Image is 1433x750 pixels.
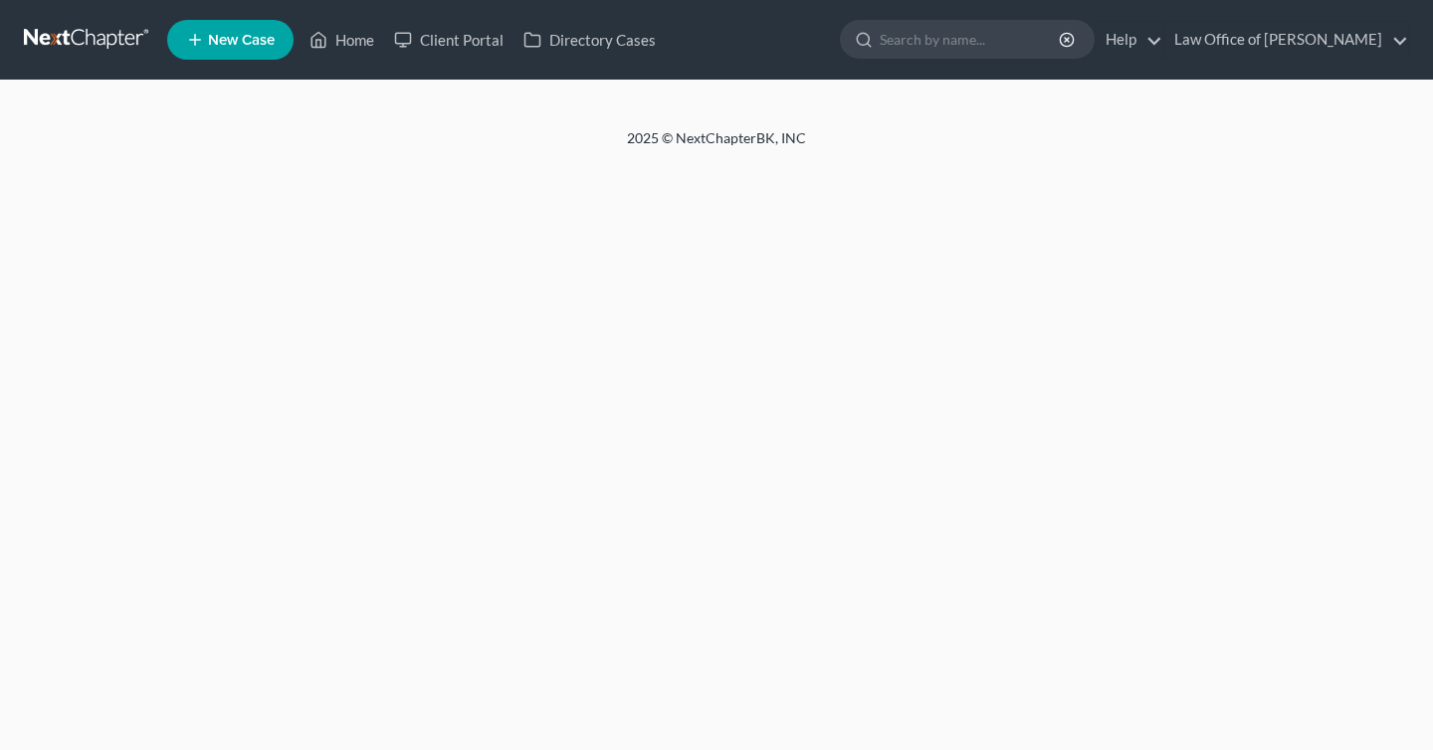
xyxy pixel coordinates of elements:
[880,21,1062,58] input: Search by name...
[208,33,275,48] span: New Case
[1164,22,1408,58] a: Law Office of [PERSON_NAME]
[1096,22,1162,58] a: Help
[300,22,384,58] a: Home
[384,22,513,58] a: Client Portal
[149,128,1284,164] div: 2025 © NextChapterBK, INC
[513,22,666,58] a: Directory Cases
